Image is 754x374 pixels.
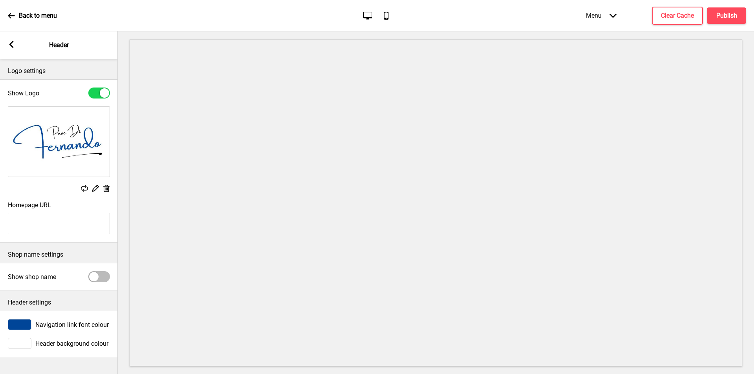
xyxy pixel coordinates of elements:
[8,5,57,26] a: Back to menu
[707,7,746,24] button: Publish
[8,298,110,307] p: Header settings
[578,4,624,27] div: Menu
[35,340,108,347] span: Header background colour
[19,11,57,20] p: Back to menu
[35,321,109,328] span: Navigation link font colour
[661,11,694,20] h4: Clear Cache
[716,11,737,20] h4: Publish
[8,250,110,259] p: Shop name settings
[652,7,703,25] button: Clear Cache
[8,201,51,209] label: Homepage URL
[8,338,110,349] div: Header background colour
[8,319,110,330] div: Navigation link font colour
[8,273,56,281] label: Show shop name
[8,107,110,177] img: Image
[8,67,110,75] p: Logo settings
[49,41,69,49] p: Header
[8,89,39,97] label: Show Logo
